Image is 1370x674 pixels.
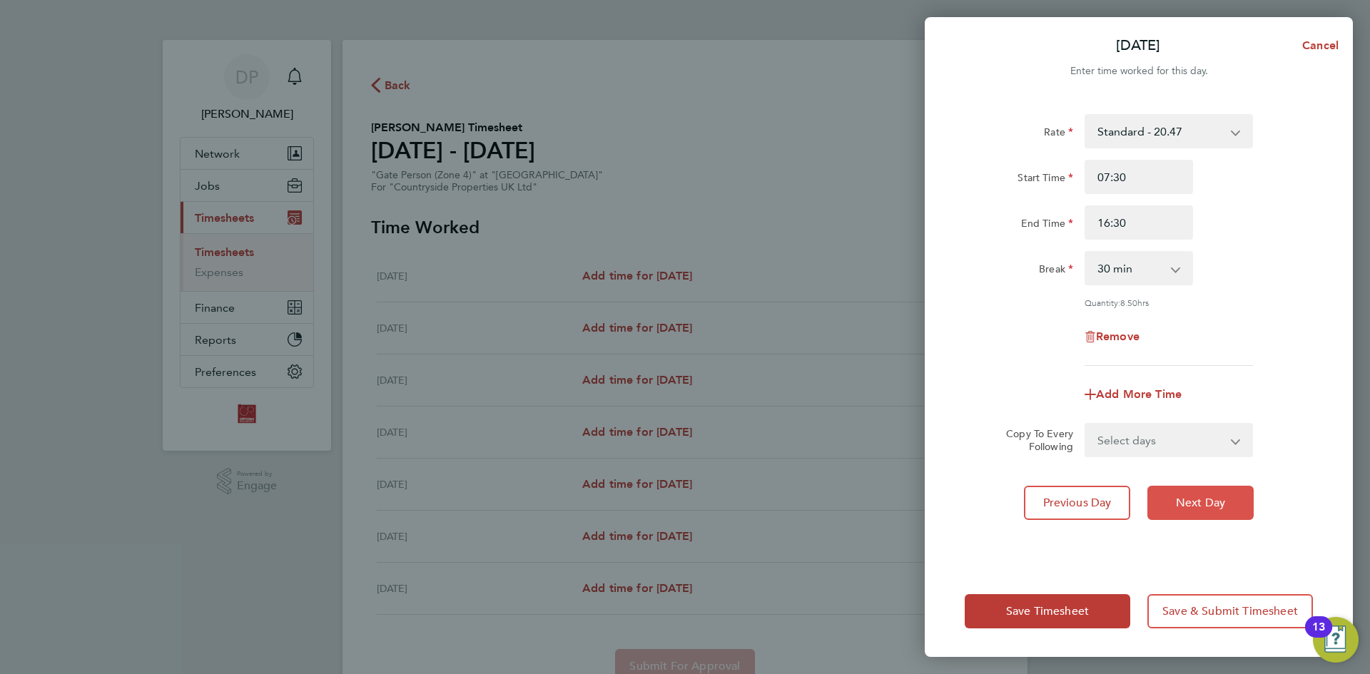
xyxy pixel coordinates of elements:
span: Add More Time [1096,387,1182,401]
button: Add More Time [1085,389,1182,400]
span: 8.50 [1120,297,1137,308]
button: Remove [1085,331,1140,342]
button: Save Timesheet [965,594,1130,628]
button: Save & Submit Timesheet [1147,594,1313,628]
span: Remove [1096,330,1140,343]
label: Copy To Every Following [995,427,1073,453]
button: Previous Day [1024,486,1130,520]
div: Enter time worked for this day. [925,63,1353,80]
span: Save & Submit Timesheet [1162,604,1298,618]
label: End Time [1021,217,1073,234]
span: Save Timesheet [1006,604,1089,618]
input: E.g. 08:00 [1085,160,1193,194]
label: Break [1039,262,1073,280]
div: 13 [1312,627,1325,645]
div: Quantity: hrs [1085,297,1253,308]
label: Start Time [1018,171,1073,188]
button: Cancel [1279,31,1353,60]
input: E.g. 18:00 [1085,205,1193,240]
button: Next Day [1147,486,1254,520]
p: [DATE] [1116,36,1160,56]
label: Rate [1044,126,1073,143]
span: Previous Day [1043,496,1112,510]
span: Cancel [1298,39,1339,52]
button: Open Resource Center, 13 new notifications [1313,617,1359,663]
span: Next Day [1176,496,1225,510]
